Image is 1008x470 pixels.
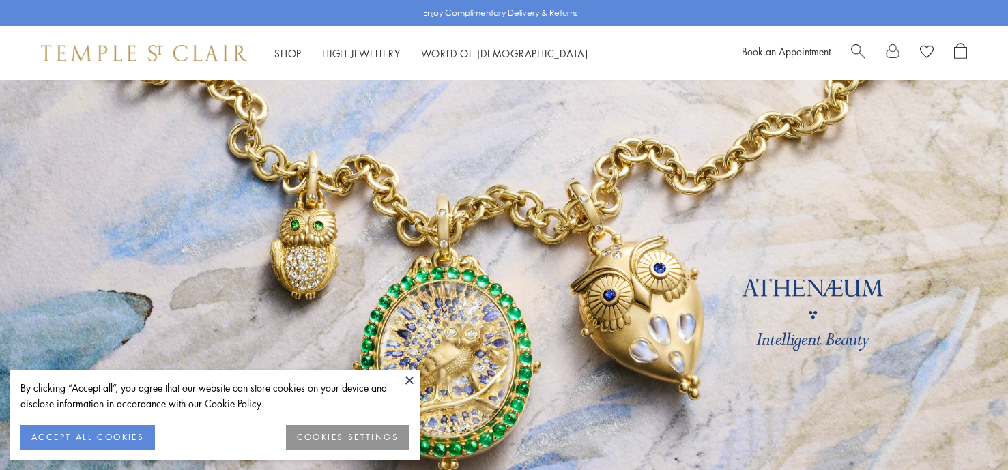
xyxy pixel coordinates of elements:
[940,406,994,456] iframe: Gorgias live chat messenger
[954,43,967,63] a: Open Shopping Bag
[274,45,588,62] nav: Main navigation
[742,44,831,58] a: Book an Appointment
[20,425,155,450] button: ACCEPT ALL COOKIES
[423,6,578,20] p: Enjoy Complimentary Delivery & Returns
[41,45,247,61] img: Temple St. Clair
[286,425,409,450] button: COOKIES SETTINGS
[322,46,401,60] a: High JewelleryHigh Jewellery
[20,380,409,411] div: By clicking “Accept all”, you agree that our website can store cookies on your device and disclos...
[920,43,934,63] a: View Wishlist
[274,46,302,60] a: ShopShop
[421,46,588,60] a: World of [DEMOGRAPHIC_DATA]World of [DEMOGRAPHIC_DATA]
[851,43,865,63] a: Search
